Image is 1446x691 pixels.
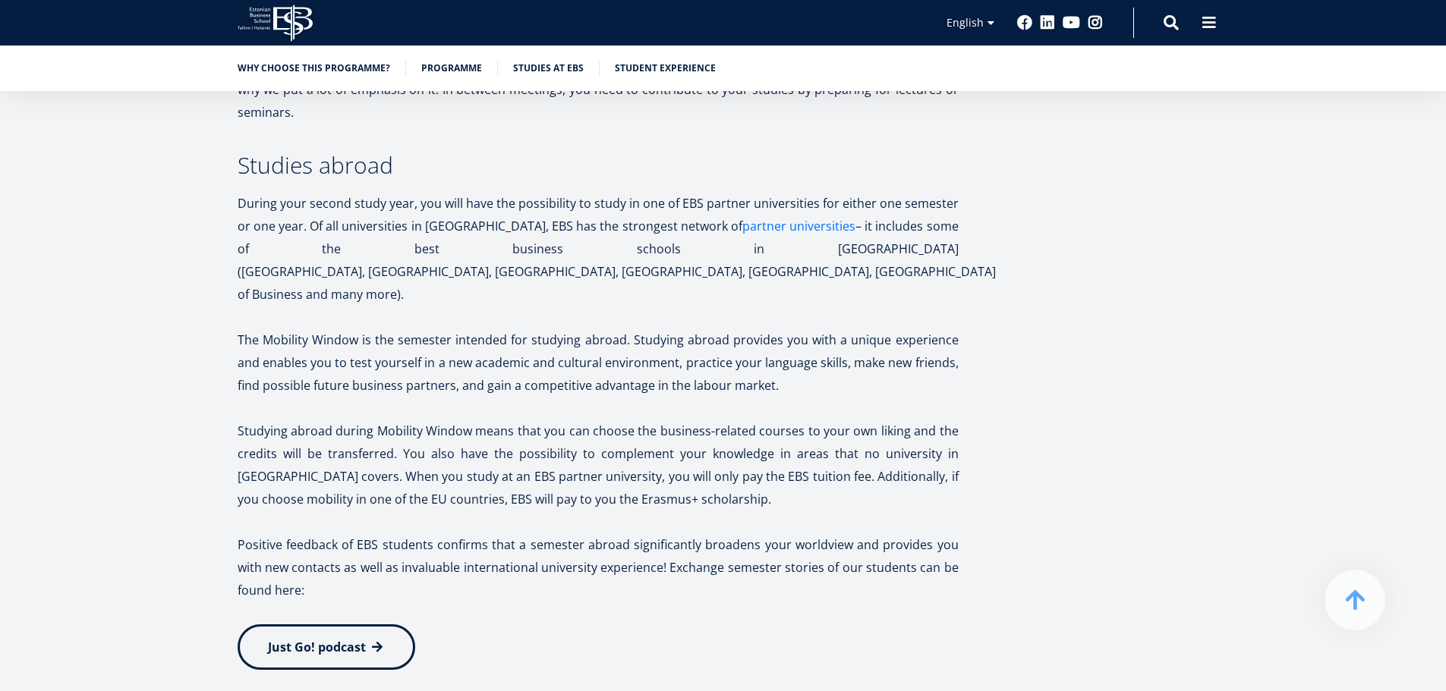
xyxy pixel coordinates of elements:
p: Positive feedback of EBS students confirms that a semester abroad significantly broadens your wor... [238,533,959,601]
input: Two-year MBA [4,231,14,241]
input: Technology Innovation MBA [4,251,14,261]
a: Youtube [1063,15,1080,30]
input: One-year MBA (in Estonian) [4,212,14,221]
a: Facebook [1017,15,1032,30]
span: Last Name [361,1,409,14]
a: Programme [421,61,482,76]
a: Studies at EBS [513,61,584,76]
span: One-year MBA (in Estonian) [17,211,141,225]
span: Just Go! podcast [268,639,366,655]
a: Just Go! podcast [238,624,415,670]
p: The Mobility Window is the semester intended for studying abroad. Studying abroad provides you wi... [238,328,959,397]
p: During your second study year, you will have the possibility to study in one of EBS partner unive... [238,192,959,306]
span: Technology Innovation MBA [17,250,146,264]
a: partner universities [742,215,855,237]
p: Studying abroad during Mobility Window means that you can choose the business-related courses to ... [238,419,959,510]
h3: Studies abroad [238,154,959,177]
a: Why choose this programme? [238,61,390,76]
a: Linkedin [1040,15,1055,30]
a: Instagram [1088,15,1103,30]
span: Two-year MBA [17,231,83,244]
a: Student experience [615,61,716,76]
